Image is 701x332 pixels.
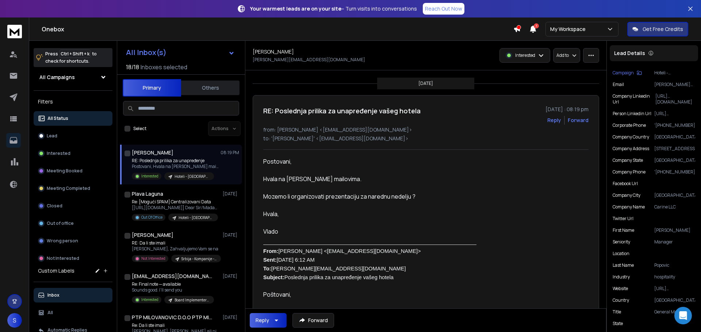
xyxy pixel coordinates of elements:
p: Seniority [613,239,630,245]
p: Corporate Phone [613,122,646,128]
p: Reach Out Now [425,5,462,12]
p: Postovani, [263,157,476,166]
p: Company Linkedin Url [613,93,656,105]
p: Re: Final note — available [132,281,214,287]
p: Interested [47,151,70,156]
p: Meeting Completed [47,185,90,191]
p: [URL][DOMAIN_NAME] [655,93,695,105]
p: [GEOGRAPHIC_DATA] [654,134,695,140]
button: Meeting Booked [34,164,112,178]
p: Email [613,82,624,87]
p: Srbija - Kompanije - Maxi - Safeberrry [181,256,217,262]
p: Out Of Office [141,215,162,220]
p: Company State [613,157,643,163]
span: Vlado [263,227,278,235]
button: S [7,313,22,328]
button: Campaign [613,70,642,76]
p: hospitality [654,274,695,280]
button: Inbox [34,288,112,302]
p: [GEOGRAPHIC_DATA] [654,192,695,198]
p: Re: Da li ste imali [132,323,219,328]
p: Add to [556,52,569,58]
p: Company Address [613,146,649,152]
button: Primary [123,79,181,97]
p: [URL][DOMAIN_NAME][PERSON_NAME] [654,111,695,117]
h1: RE: Poslednja prilika za unapređenje vašeg hotela [263,106,421,116]
p: Facebook Url [613,181,638,187]
p: Get Free Credits [643,26,683,33]
p: from: [PERSON_NAME] <[EMAIL_ADDRESS][DOMAIN_NAME]> [263,126,589,133]
p: My Workspace [550,26,589,33]
h1: PTP MILOVANOVIC D.O.O PTP MILOVANOVIC D.O.O [132,314,212,321]
button: Reply [547,117,561,124]
p: Company Name [613,204,645,210]
p: Last Name [613,262,634,268]
p: Poštovani, [263,290,476,299]
label: Select [133,126,146,132]
p: industry [613,274,630,280]
p: Out of office [47,220,74,226]
p: title [613,309,621,315]
button: Lead [34,129,112,143]
button: Wrong person [34,234,112,248]
p: Hoteli - [GEOGRAPHIC_DATA] - [GEOGRAPHIC_DATA] [175,174,210,179]
span: Hvala, [263,210,279,218]
p: All Status [47,116,68,121]
p: [PERSON_NAME], Zahvaljujemo Vam se na [132,246,219,252]
h1: [EMAIL_ADDRESS][DOMAIN_NAME] [132,273,212,280]
p: [URL][DOMAIN_NAME] [654,286,695,292]
p: Hoteli - [GEOGRAPHIC_DATA] - [GEOGRAPHIC_DATA] [654,70,695,76]
p: Meeting Booked [47,168,83,174]
div: Forward [568,117,589,124]
p: [DATE] [418,81,433,86]
p: '[PHONE_NUMBER] [654,122,695,128]
p: General Manager [654,309,695,315]
p: [PERSON_NAME][EMAIL_ADDRESS][DOMAIN_NAME] [253,57,365,63]
span: Mozemo li organizovati prezentaciju za narednu nedelju ? [263,192,415,200]
p: [DATE] [223,273,239,279]
p: Campaign [613,70,634,76]
h1: All Campaigns [39,74,75,81]
button: All Inbox(s) [120,45,241,60]
button: Reply [250,313,287,328]
span: 18 / 18 [126,63,139,71]
h3: Inboxes selected [141,63,187,71]
button: Get Free Credits [627,22,688,36]
p: Company Country [613,134,649,140]
button: All Campaigns [34,70,112,85]
p: Postovani, Hvala na [PERSON_NAME] mailovima. [132,164,219,169]
p: Carine LLC [654,204,695,210]
h1: [PERSON_NAME] [132,231,173,239]
h1: [PERSON_NAME] [253,48,294,55]
h1: Plava Laguna [132,190,163,198]
img: logo [7,25,22,38]
a: Reach Out Now [423,3,464,15]
p: Wrong person [47,238,78,244]
p: Not Interested [47,255,79,261]
b: Subject: [263,274,284,280]
span: [PERSON_NAME] <[EMAIL_ADDRESS][DOMAIN_NAME]> [DATE] 6:12 AM [PERSON_NAME][EMAIL_ADDRESS][DOMAIN_N... [263,248,421,280]
button: Out of office [34,216,112,231]
p: Person Linkedin Url [613,111,651,117]
p: Company City [613,192,640,198]
p: Popovic [654,262,695,268]
span: Ctrl + Shift + k [60,50,91,58]
h3: Custom Labels [38,267,74,274]
p: All [47,310,53,316]
b: To: [263,266,271,272]
button: All [34,305,112,320]
button: Forward [292,313,334,328]
p: Country [613,297,629,303]
p: '[PHONE_NUMBER] [654,169,695,175]
p: – Turn visits into conversations [250,5,417,12]
span: From: [263,248,279,254]
b: Sent: [263,257,277,263]
p: Interested [515,52,535,58]
p: [GEOGRAPHIC_DATA] [654,297,695,303]
p: Twitter Url [613,216,633,222]
p: State [613,321,623,327]
p: Closed [47,203,62,209]
div: Open Intercom Messenger [674,307,692,324]
strong: Your warmest leads are on your site [250,5,341,12]
p: location [613,251,629,257]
